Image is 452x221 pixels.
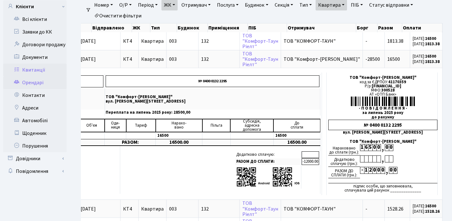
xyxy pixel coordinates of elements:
th: Тип [150,23,177,32]
th: Разом [377,23,402,32]
div: - [360,167,364,174]
td: До cплати [273,119,320,132]
span: [DATE] [81,57,118,62]
div: 1 [360,144,364,151]
span: КТ4 [123,39,136,44]
span: 41170359 [388,79,406,85]
div: , [381,144,385,151]
div: 0 [377,144,381,151]
div: 1 [364,167,368,174]
span: 132 [201,206,237,212]
a: ТОВ"Комфорт-ТаунРіелт" [242,50,278,68]
td: РАЗОМ: [105,139,156,146]
th: Борг [356,23,378,32]
span: - [365,38,367,45]
td: Нарахо- вано [156,119,202,132]
td: Об'єм [79,119,105,132]
div: Додатково сплачую (грн.): [328,155,360,167]
div: підпис особи, що заповнювала, сплачувала цей рахунок ______________ [328,183,437,193]
a: Контакти [3,89,67,102]
span: - [365,205,367,212]
span: 003 [169,56,177,63]
div: 0 [385,144,389,151]
span: [FINANCIAL_ID] [372,83,401,89]
div: ТОВ "Комфорт-[PERSON_NAME]" [328,140,437,144]
small: [DATE]: [413,209,440,214]
td: 16500.00 [156,139,202,146]
span: ТОВ "Комфорт-[PERSON_NAME]" [284,57,360,62]
td: 16500 [273,132,320,139]
td: Оди- ниця [105,119,126,132]
small: [DATE]: [413,54,436,59]
th: Отримувач [287,23,356,32]
div: 0 [377,167,381,174]
th: Будинок [177,23,207,32]
a: Документи [3,51,67,64]
td: РАЗОМ ДО СПЛАТИ: [235,158,301,165]
img: apps-qrcodes.png [236,167,300,187]
td: -12000.00 [302,158,319,165]
a: Порушення [3,140,67,152]
p: вул. [PERSON_NAME][STREET_ADDRESS] [106,99,320,104]
th: Приміщення [208,23,248,32]
div: АТ «ОТП Банк» [328,92,437,97]
span: [DATE] [81,206,118,212]
a: Орендарі [3,76,67,89]
div: 0 [393,167,397,174]
b: 16500 [425,203,436,209]
div: № 0400 0132 2295 [328,120,437,130]
a: ТОВ"Комфорт-ТаунРіелт" [242,32,278,50]
div: 2 [368,167,372,174]
span: ТОВ "КОМФОРТ-ТАУН" [284,39,360,44]
div: МФО: [328,88,437,92]
span: -28500 [365,56,380,63]
a: Очистити фільтри [92,10,144,21]
div: вул. [PERSON_NAME][STREET_ADDRESS] [328,130,437,135]
p: № 0400 0132 2295 [106,75,320,87]
b: 1528.26 [425,209,440,214]
div: 6 [364,144,368,151]
div: Нараховано до сплати (грн.): [328,144,360,155]
b: 1813.38 [425,41,440,47]
b: 16500 [425,36,436,41]
p: Переплата на липень 2025 року: 28500,00 [106,110,320,115]
div: , [381,155,385,163]
span: ТОВ "КОМФОРТ-ТАУН" [284,206,360,212]
span: 132 [201,39,237,44]
small: [DATE]: [413,41,440,47]
div: за липень 2025 року [328,111,437,115]
span: Квартира [141,56,164,63]
span: КТ4 [123,57,136,62]
div: РАЗОМ ДО СПЛАТИ (грн.): [328,167,360,178]
div: 0 [381,167,385,174]
span: 1528.26 [387,205,403,212]
a: Довідники [3,152,67,165]
a: Повідомлення [3,165,67,178]
div: 0 [389,167,393,174]
a: Договори продажу [3,38,67,51]
span: 003 [169,205,177,212]
td: Пільга [202,119,230,132]
b: 1813.38 [425,59,440,65]
div: 0 [372,167,377,174]
a: Щоденник [3,127,67,140]
span: Квартира [141,205,164,212]
td: Додатково сплачую: [235,151,301,158]
b: 16500 [425,54,436,59]
div: код за ЄДРПОУ: [328,80,437,84]
td: 16500 [156,132,202,139]
span: 1813.38 [387,38,403,45]
a: Адреси [3,102,67,114]
a: Заявки до КК [3,26,67,38]
div: Р/р: [328,84,437,88]
div: до рахунку [328,115,437,119]
a: ТОВ"Комфорт-ТаунРіелт" [242,200,278,218]
th: Відправлено [92,23,132,32]
div: 0 [389,144,393,151]
span: Квартира [141,38,164,45]
div: , [385,167,389,174]
td: 16500.00 [273,139,320,146]
a: Клієнти [3,0,67,13]
p: ТОВ "Комфорт-[PERSON_NAME]" [106,95,320,99]
span: [DATE] [81,39,118,44]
